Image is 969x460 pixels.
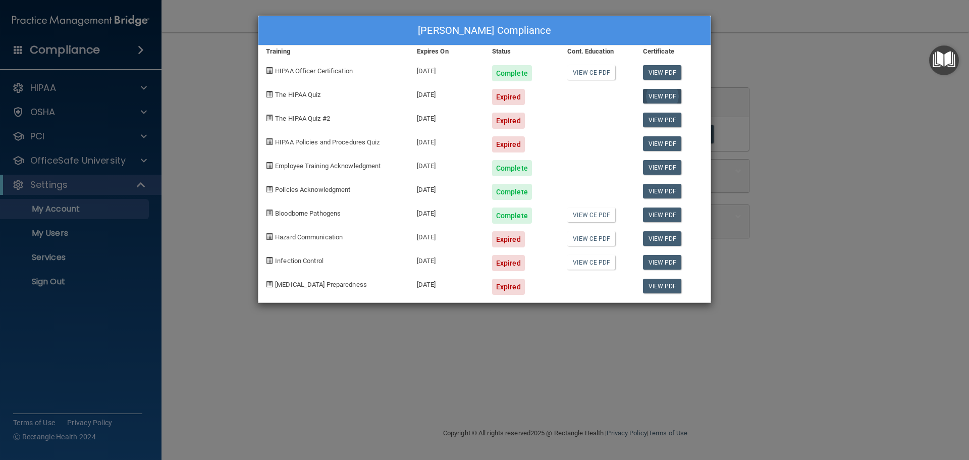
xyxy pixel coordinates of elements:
[492,160,532,176] div: Complete
[919,390,957,429] iframe: Drift Widget Chat Controller
[635,45,711,58] div: Certificate
[409,152,484,176] div: [DATE]
[492,136,525,152] div: Expired
[275,162,381,170] span: Employee Training Acknowledgment
[643,184,682,198] a: View PDF
[643,113,682,127] a: View PDF
[484,45,560,58] div: Status
[643,279,682,293] a: View PDF
[492,279,525,295] div: Expired
[275,91,320,98] span: The HIPAA Quiz
[492,255,525,271] div: Expired
[492,184,532,200] div: Complete
[409,176,484,200] div: [DATE]
[409,129,484,152] div: [DATE]
[409,247,484,271] div: [DATE]
[409,81,484,105] div: [DATE]
[275,281,367,288] span: [MEDICAL_DATA] Preparedness
[409,200,484,224] div: [DATE]
[275,138,380,146] span: HIPAA Policies and Procedures Quiz
[567,255,615,270] a: View CE PDF
[560,45,635,58] div: Cont. Education
[643,231,682,246] a: View PDF
[492,65,532,81] div: Complete
[275,233,343,241] span: Hazard Communication
[567,231,615,246] a: View CE PDF
[409,45,484,58] div: Expires On
[409,271,484,295] div: [DATE]
[409,58,484,81] div: [DATE]
[643,160,682,175] a: View PDF
[567,65,615,80] a: View CE PDF
[258,45,409,58] div: Training
[643,136,682,151] a: View PDF
[492,208,532,224] div: Complete
[409,224,484,247] div: [DATE]
[492,113,525,129] div: Expired
[258,16,711,45] div: [PERSON_NAME] Compliance
[275,115,330,122] span: The HIPAA Quiz #2
[929,45,959,75] button: Open Resource Center
[567,208,615,222] a: View CE PDF
[492,231,525,247] div: Expired
[643,89,682,104] a: View PDF
[275,67,353,75] span: HIPAA Officer Certification
[275,186,350,193] span: Policies Acknowledgment
[643,255,682,270] a: View PDF
[409,105,484,129] div: [DATE]
[275,257,324,265] span: Infection Control
[492,89,525,105] div: Expired
[643,65,682,80] a: View PDF
[275,210,341,217] span: Bloodborne Pathogens
[643,208,682,222] a: View PDF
